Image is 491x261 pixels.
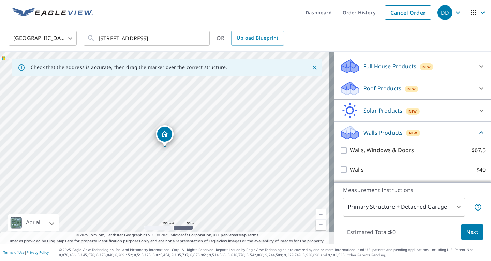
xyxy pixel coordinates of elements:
div: Aerial [8,214,59,231]
div: Walls ProductsNew [340,125,486,141]
div: Primary Structure + Detached Garage [343,198,465,217]
p: Check that the address is accurate, then drag the marker over the correct structure. [31,64,227,70]
div: [GEOGRAPHIC_DATA] [9,29,77,48]
span: New [409,130,417,136]
div: Dropped pin, building 1, Residential property, 715 Country Club Ct Platteville, WI 53818 [156,125,174,146]
img: EV Logo [12,8,93,18]
input: Search by address or latitude-longitude [99,29,196,48]
span: New [422,64,431,70]
a: Privacy Policy [27,250,49,255]
span: Next [466,228,478,236]
p: Estimated Total: $0 [342,224,401,240]
a: Upload Blueprint [231,31,284,46]
a: Cancel Order [385,5,431,20]
p: © 2025 Eagle View Technologies, Inc. and Pictometry International Corp. All Rights Reserved. Repo... [59,247,488,258]
p: | [3,250,49,255]
div: Full House ProductsNew [340,58,486,74]
span: New [408,108,417,114]
a: OpenStreetMap [218,232,246,237]
span: Your report will include the primary structure and a detached garage if one exists. [474,203,482,211]
p: Walls, Windows & Doors [350,146,414,155]
div: Roof ProductsNew [340,80,486,97]
button: Close [310,63,319,72]
p: Measurement Instructions [343,186,482,194]
a: Current Level 17, Zoom In [316,209,326,220]
a: Terms of Use [3,250,25,255]
p: Full House Products [363,62,416,70]
button: Next [461,224,483,240]
a: Current Level 17, Zoom Out [316,220,326,230]
a: Terms [248,232,259,237]
div: DD [437,5,452,20]
div: OR [217,31,284,46]
p: $40 [476,165,486,174]
p: Solar Products [363,106,402,115]
span: New [407,86,416,92]
div: Aerial [24,214,42,231]
p: Roof Products [363,84,401,92]
div: Solar ProductsNew [340,102,486,119]
p: Walls Products [363,129,403,137]
span: © 2025 TomTom, Earthstar Geographics SIO, © 2025 Microsoft Corporation, © [76,232,259,238]
p: Walls [350,165,364,174]
span: Upload Blueprint [237,34,278,42]
p: $67.5 [472,146,486,155]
